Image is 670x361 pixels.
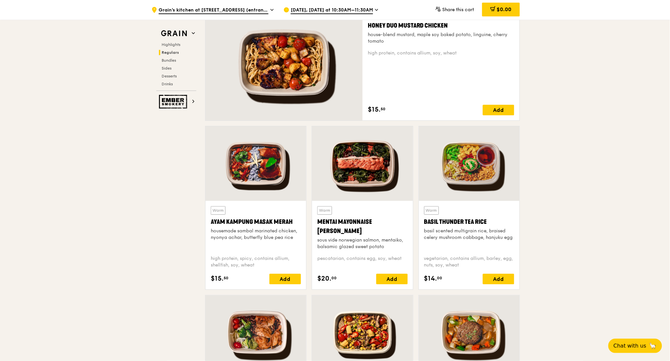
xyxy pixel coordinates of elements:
[483,105,514,115] div: Add
[614,342,646,350] span: Chat with us
[317,255,407,268] div: pescatarian, contains egg, soy, wheat
[443,7,474,12] span: Share this cart
[162,74,177,78] span: Desserts
[211,228,301,241] div: housemade sambal marinated chicken, nyonya achar, butterfly blue pea rice
[437,275,443,281] span: 00
[368,50,514,56] div: high protein, contains allium, soy, wheat
[368,32,514,45] div: house-blend mustard, maple soy baked potato, linguine, cherry tomato
[424,255,514,268] div: vegetarian, contains allium, barley, egg, nuts, soy, wheat
[224,275,228,281] span: 50
[211,255,301,268] div: high protein, spicy, contains allium, shellfish, soy, wheat
[424,217,514,226] div: Basil Thunder Tea Rice
[483,274,514,284] div: Add
[317,206,332,215] div: Warm
[291,7,373,14] span: [DATE], [DATE] at 10:30AM–11:30AM
[424,274,437,284] span: $14.
[368,105,381,115] span: $15.
[159,95,189,109] img: Ember Smokery web logo
[608,339,662,353] button: Chat with us🦙
[376,274,408,284] div: Add
[649,342,657,350] span: 🦙
[331,275,337,281] span: 00
[162,50,179,55] span: Regulars
[162,82,173,86] span: Drinks
[159,7,268,14] span: Grain's kitchen at [STREET_ADDRESS] (entrance along [PERSON_NAME][GEOGRAPHIC_DATA])
[211,217,301,226] div: Ayam Kampung Masak Merah
[162,58,176,63] span: Bundles
[424,206,439,215] div: Warm
[381,106,385,112] span: 50
[211,206,226,215] div: Warm
[211,274,224,284] span: $15.
[317,274,331,284] span: $20.
[269,274,301,284] div: Add
[424,228,514,241] div: basil scented multigrain rice, braised celery mushroom cabbage, hanjuku egg
[317,217,407,236] div: Mentai Mayonnaise [PERSON_NAME]
[497,6,512,12] span: $0.00
[317,237,407,250] div: sous vide norwegian salmon, mentaiko, balsamic glazed sweet potato
[162,42,180,47] span: Highlights
[162,66,171,71] span: Sides
[159,28,189,39] img: Grain web logo
[368,21,514,30] div: Honey Duo Mustard Chicken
